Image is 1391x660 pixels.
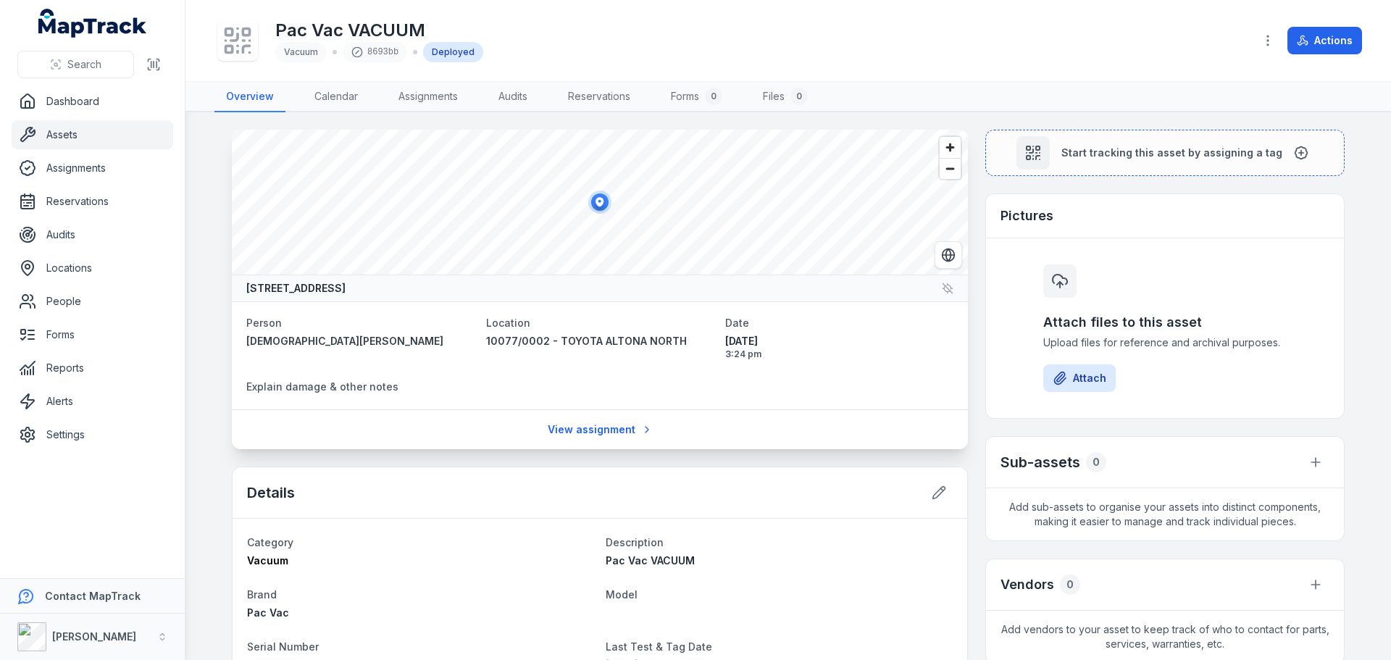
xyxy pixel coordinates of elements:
span: Description [606,536,664,548]
h2: Details [247,483,295,503]
a: Reservations [556,82,642,112]
a: Calendar [303,82,369,112]
h3: Pictures [1001,206,1053,226]
button: Actions [1287,27,1362,54]
span: Last Test & Tag Date [606,640,712,653]
div: Deployed [423,42,483,62]
span: 3:24 pm [725,348,953,360]
div: 0 [1086,452,1106,472]
strong: Contact MapTrack [45,590,141,602]
a: Files0 [751,82,819,112]
span: Search [67,57,101,72]
a: Audits [12,220,173,249]
div: 0 [790,88,808,105]
div: 0 [1060,575,1080,595]
strong: [PERSON_NAME] [52,630,136,643]
span: Pac Vac [247,606,289,619]
div: 0 [705,88,722,105]
a: Assets [12,120,173,149]
a: Reports [12,354,173,383]
button: Search [17,51,134,78]
a: Assignments [387,82,469,112]
span: [DATE] [725,334,953,348]
button: Start tracking this asset by assigning a tag [985,130,1345,176]
button: Switch to Satellite View [935,241,962,269]
a: Dashboard [12,87,173,116]
span: Person [246,317,282,329]
span: Serial Number [247,640,319,653]
time: 8/14/2025, 3:24:20 PM [725,334,953,360]
span: Location [486,317,530,329]
h2: Sub-assets [1001,452,1080,472]
span: Add sub-assets to organise your assets into distinct components, making it easier to manage and t... [986,488,1344,540]
a: View assignment [538,416,662,443]
h3: Attach files to this asset [1043,312,1287,333]
a: Locations [12,254,173,283]
h3: Vendors [1001,575,1054,595]
a: People [12,287,173,316]
button: Zoom in [940,137,961,158]
a: Forms0 [659,82,734,112]
span: Start tracking this asset by assigning a tag [1061,146,1282,160]
span: Upload files for reference and archival purposes. [1043,335,1287,350]
span: 10077/0002 - TOYOTA ALTONA NORTH [486,335,687,347]
a: Forms [12,320,173,349]
a: Reservations [12,187,173,216]
span: Category [247,536,293,548]
canvas: Map [232,130,968,275]
span: Explain damage & other notes [246,380,398,393]
h1: Pac Vac VACUUM [275,19,483,42]
button: Zoom out [940,158,961,179]
div: 8693bb [343,42,407,62]
a: [DEMOGRAPHIC_DATA][PERSON_NAME] [246,334,475,348]
a: Audits [487,82,539,112]
a: Settings [12,420,173,449]
strong: [STREET_ADDRESS] [246,281,346,296]
span: Date [725,317,749,329]
a: 10077/0002 - TOYOTA ALTONA NORTH [486,334,714,348]
span: Model [606,588,638,601]
span: Brand [247,588,277,601]
a: MapTrack [38,9,147,38]
span: Pac Vac VACUUM [606,554,695,567]
a: Alerts [12,387,173,416]
a: Assignments [12,154,173,183]
a: Overview [214,82,285,112]
span: Vacuum [247,554,288,567]
button: Attach [1043,364,1116,392]
span: Vacuum [284,46,318,57]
